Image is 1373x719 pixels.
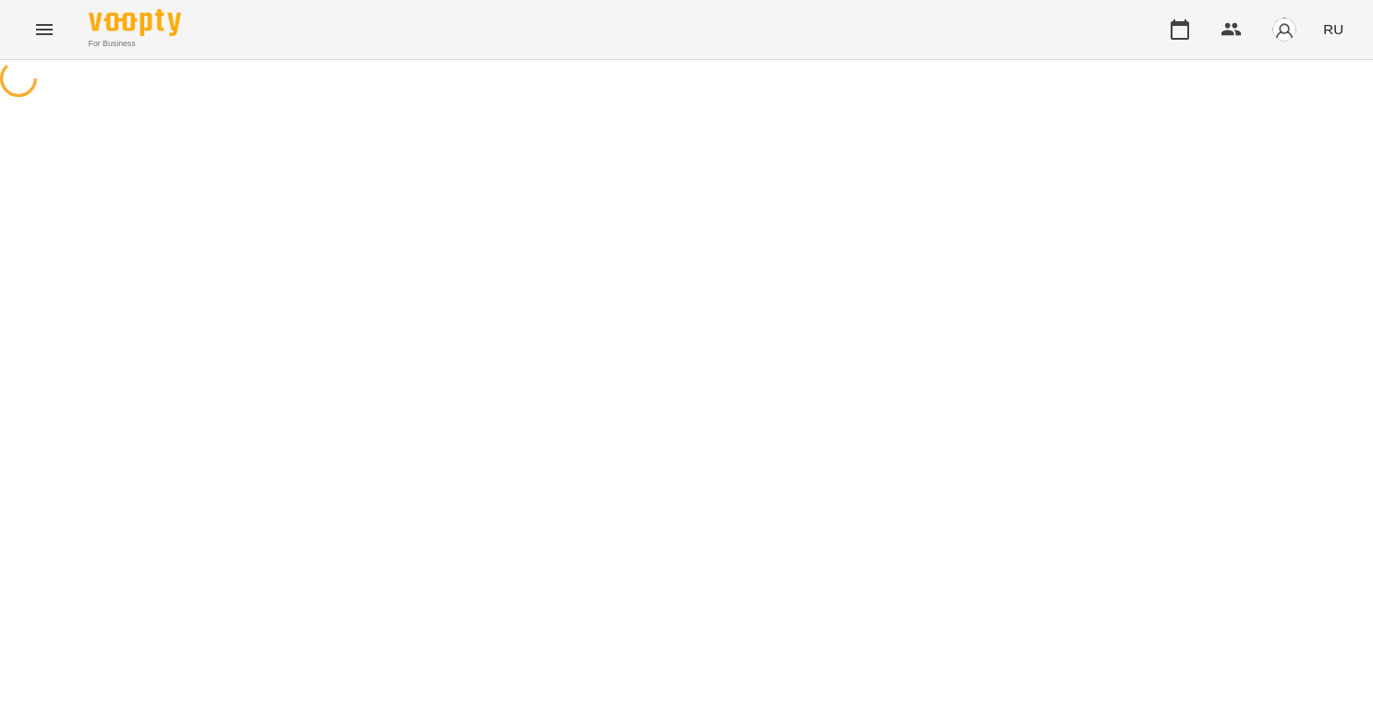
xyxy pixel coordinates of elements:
button: Menu [22,7,67,52]
span: For Business [89,38,181,50]
img: avatar_s.png [1271,17,1297,43]
button: RU [1316,12,1351,46]
span: RU [1323,19,1343,39]
img: Voopty Logo [89,9,181,36]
